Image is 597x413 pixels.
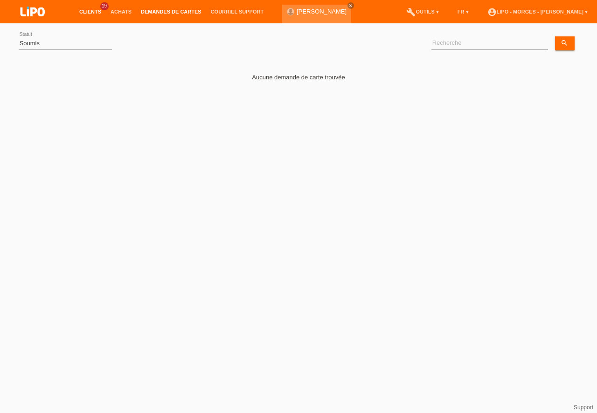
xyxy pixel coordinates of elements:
[348,3,353,8] i: close
[9,19,56,26] a: LIPO pay
[19,60,578,81] div: Aucune demande de carte trouvée
[574,404,593,411] a: Support
[106,9,136,14] a: Achats
[406,7,416,17] i: build
[561,39,568,47] i: search
[75,9,106,14] a: Clients
[297,8,347,15] a: [PERSON_NAME]
[487,7,497,17] i: account_circle
[402,9,443,14] a: buildOutils ▾
[453,9,473,14] a: FR ▾
[483,9,592,14] a: account_circleLIPO - Morges - [PERSON_NAME] ▾
[100,2,109,10] span: 19
[555,36,575,50] a: search
[206,9,268,14] a: Courriel Support
[347,2,354,9] a: close
[136,9,206,14] a: Demandes de cartes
